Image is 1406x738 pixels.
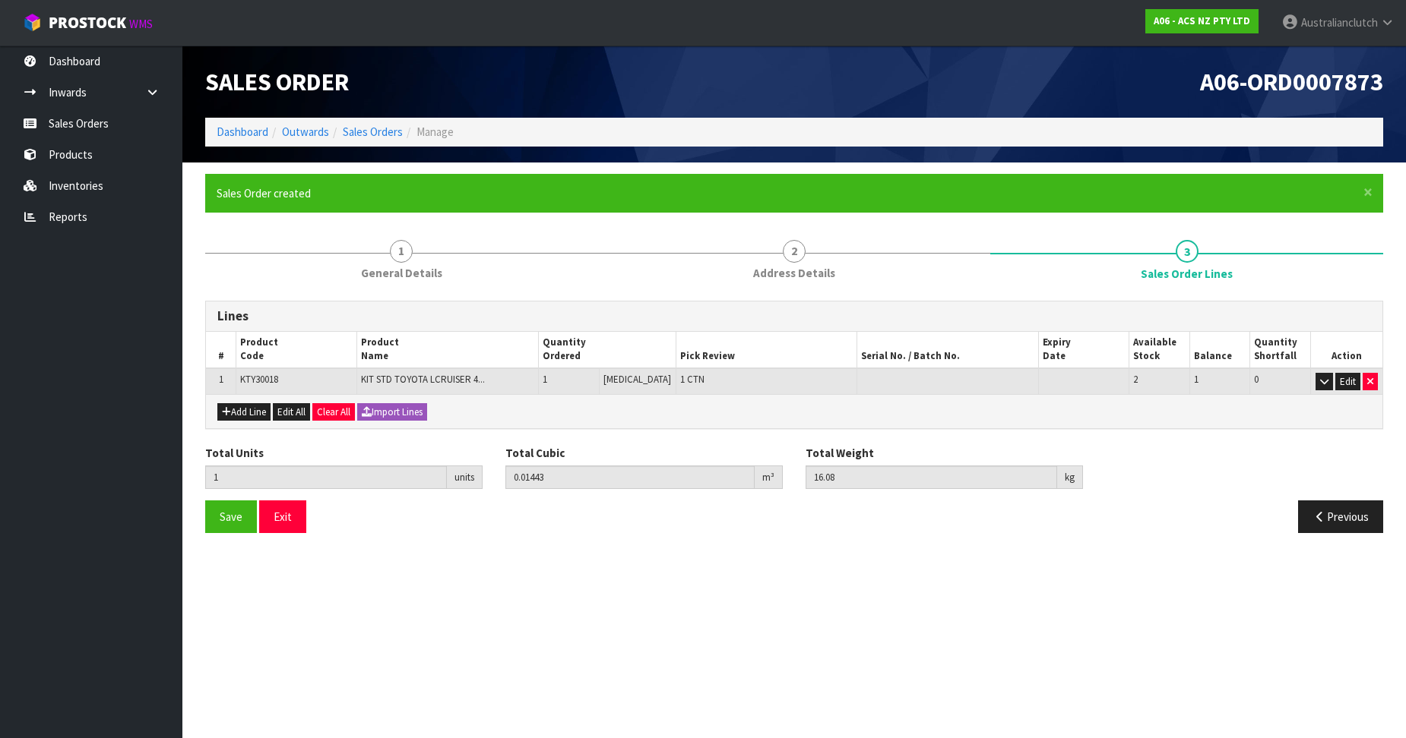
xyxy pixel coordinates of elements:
[1298,500,1383,533] button: Previous
[205,445,264,461] label: Total Units
[390,240,413,263] span: 1
[1363,181,1373,203] span: ×
[1254,373,1259,386] span: 0
[206,332,236,368] th: #
[538,332,676,368] th: Quantity Ordered
[361,373,485,386] span: KIT STD TOYOTA LCRUISER 4...
[505,465,755,489] input: Total Cubic
[1129,332,1190,368] th: Available Stock
[1154,14,1250,27] strong: A06 - ACS NZ PTY LTD
[49,13,126,33] span: ProStock
[680,373,705,386] span: 1 CTN
[273,403,310,421] button: Edit All
[806,465,1057,489] input: Total Weight
[259,500,306,533] button: Exit
[505,445,565,461] label: Total Cubic
[357,332,539,368] th: Product Name
[217,125,268,139] a: Dashboard
[1250,332,1311,368] th: Quantity Shortfall
[753,265,835,281] span: Address Details
[240,373,278,386] span: KTY30018
[1310,332,1382,368] th: Action
[1301,15,1378,30] span: Australianclutch
[217,309,1371,323] h3: Lines
[205,500,257,533] button: Save
[1176,240,1199,263] span: 3
[416,125,454,139] span: Manage
[220,509,242,524] span: Save
[357,403,427,421] button: Import Lines
[236,332,357,368] th: Product Code
[543,373,547,386] span: 1
[1038,332,1129,368] th: Expiry Date
[676,332,857,368] th: Pick Review
[205,465,447,489] input: Total Units
[755,465,783,490] div: m³
[1200,66,1383,97] span: A06-ORD0007873
[1189,332,1250,368] th: Balance
[129,17,153,31] small: WMS
[205,66,349,97] span: Sales Order
[343,125,403,139] a: Sales Orders
[1335,373,1360,391] button: Edit
[603,373,671,386] span: [MEDICAL_DATA]
[1194,373,1199,386] span: 1
[361,265,442,281] span: General Details
[282,125,329,139] a: Outwards
[219,373,223,386] span: 1
[783,240,806,263] span: 2
[23,13,42,32] img: cube-alt.png
[806,445,874,461] label: Total Weight
[217,403,271,421] button: Add Line
[205,289,1383,545] span: Sales Order Lines
[217,186,311,200] span: Sales Order created
[1133,373,1138,386] span: 2
[312,403,355,421] button: Clear All
[447,465,483,490] div: units
[1057,465,1083,490] div: kg
[1141,266,1233,282] span: Sales Order Lines
[857,332,1039,368] th: Serial No. / Batch No.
